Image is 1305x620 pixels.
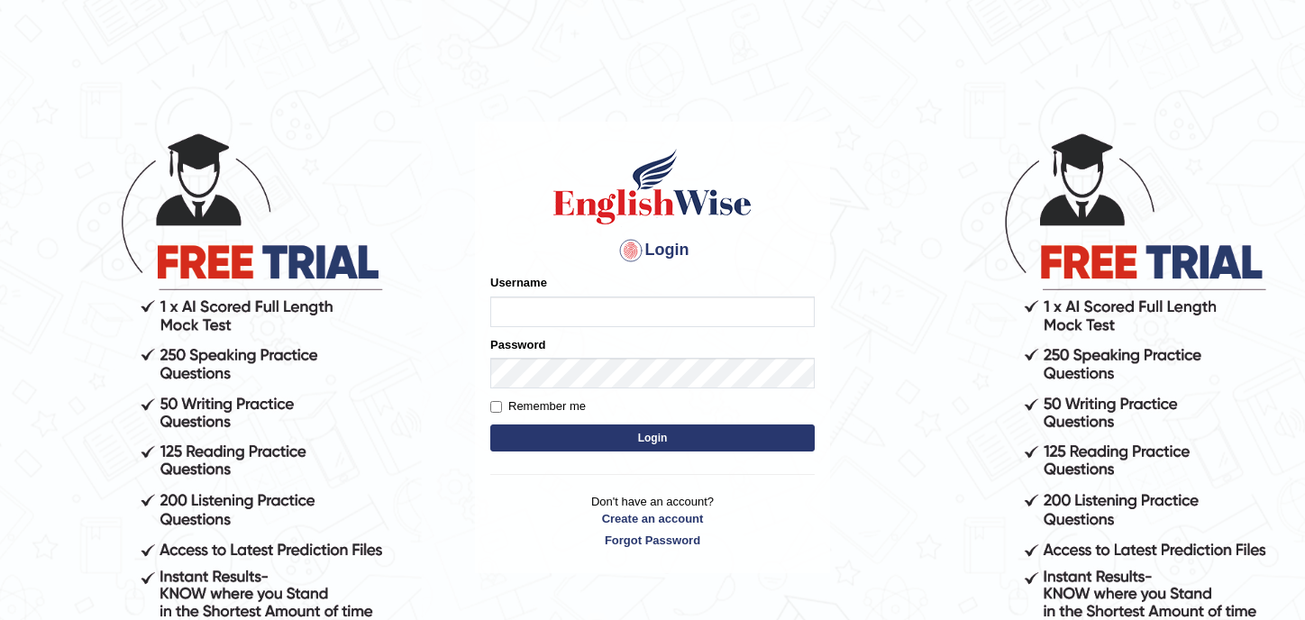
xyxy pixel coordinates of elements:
[490,510,815,527] a: Create an account
[550,146,755,227] img: Logo of English Wise sign in for intelligent practice with AI
[490,336,545,353] label: Password
[490,532,815,549] a: Forgot Password
[490,397,586,415] label: Remember me
[490,493,815,549] p: Don't have an account?
[490,424,815,451] button: Login
[490,401,502,413] input: Remember me
[490,236,815,265] h4: Login
[490,274,547,291] label: Username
